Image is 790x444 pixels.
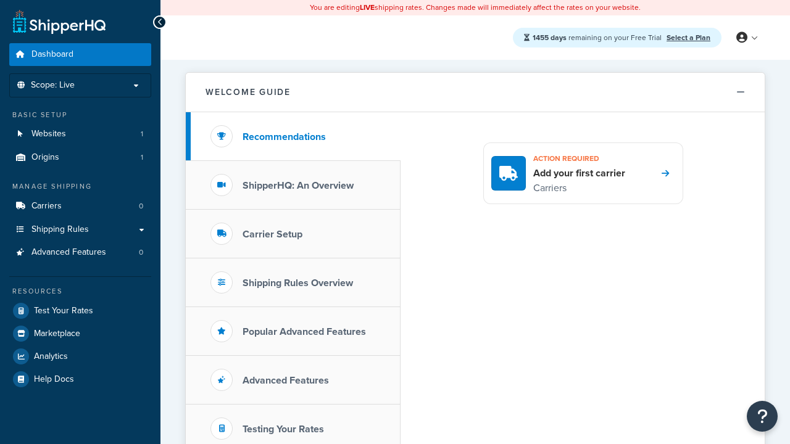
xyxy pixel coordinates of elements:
[9,146,151,169] a: Origins1
[9,110,151,120] div: Basic Setup
[9,368,151,390] a: Help Docs
[243,277,353,289] h3: Shipping Rules Overview
[139,247,143,258] span: 0
[9,323,151,345] a: Marketplace
[9,241,151,264] a: Advanced Features0
[243,180,354,191] h3: ShipperHQ: An Overview
[9,123,151,146] li: Websites
[31,80,75,91] span: Scope: Live
[9,146,151,169] li: Origins
[34,351,68,362] span: Analytics
[533,166,625,180] h4: Add your first carrier
[34,306,93,316] span: Test Your Rates
[9,286,151,297] div: Resources
[533,180,625,196] p: Carriers
[31,129,66,139] span: Websites
[31,201,62,212] span: Carriers
[9,195,151,218] li: Carriers
[747,401,778,432] button: Open Resource Center
[206,88,291,97] h2: Welcome Guide
[31,247,106,258] span: Advanced Features
[9,123,151,146] a: Websites1
[533,32,567,43] strong: 1455 days
[141,129,143,139] span: 1
[34,374,74,385] span: Help Docs
[9,241,151,264] li: Advanced Features
[243,424,324,435] h3: Testing Your Rates
[31,152,59,163] span: Origins
[667,32,710,43] a: Select a Plan
[533,32,663,43] span: remaining on your Free Trial
[141,152,143,163] span: 1
[243,326,366,337] h3: Popular Advanced Features
[31,49,73,60] span: Dashboard
[9,195,151,218] a: Carriers0
[34,329,80,339] span: Marketplace
[9,300,151,322] a: Test Your Rates
[360,2,375,13] b: LIVE
[533,150,625,166] h3: Action required
[9,43,151,66] a: Dashboard
[139,201,143,212] span: 0
[243,375,329,386] h3: Advanced Features
[243,131,326,142] h3: Recommendations
[243,229,302,240] h3: Carrier Setup
[9,218,151,241] a: Shipping Rules
[9,181,151,192] div: Manage Shipping
[186,73,765,112] button: Welcome Guide
[31,224,89,235] span: Shipping Rules
[9,345,151,368] a: Analytics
